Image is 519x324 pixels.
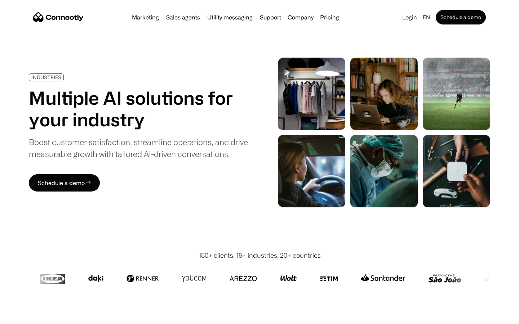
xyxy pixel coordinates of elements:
div: INDUSTRIES [31,75,61,80]
div: 150+ clients, 15+ industries, 20+ countries [199,251,321,260]
div: en [423,12,430,22]
a: Pricing [317,14,342,20]
aside: Language selected: English [7,311,43,321]
div: Company [288,12,314,22]
a: Utility messaging [204,14,256,20]
h1: Multiple AI solutions for your industry [29,87,248,130]
a: Schedule a demo → [29,174,100,192]
ul: Language list [14,311,43,321]
a: Marketing [129,14,162,20]
a: Login [399,12,420,22]
a: Sales agents [163,14,203,20]
a: Schedule a demo [436,10,486,24]
a: Support [257,14,284,20]
div: Boost customer satisfaction, streamline operations, and drive measurable growth with tailored AI-... [29,136,248,160]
